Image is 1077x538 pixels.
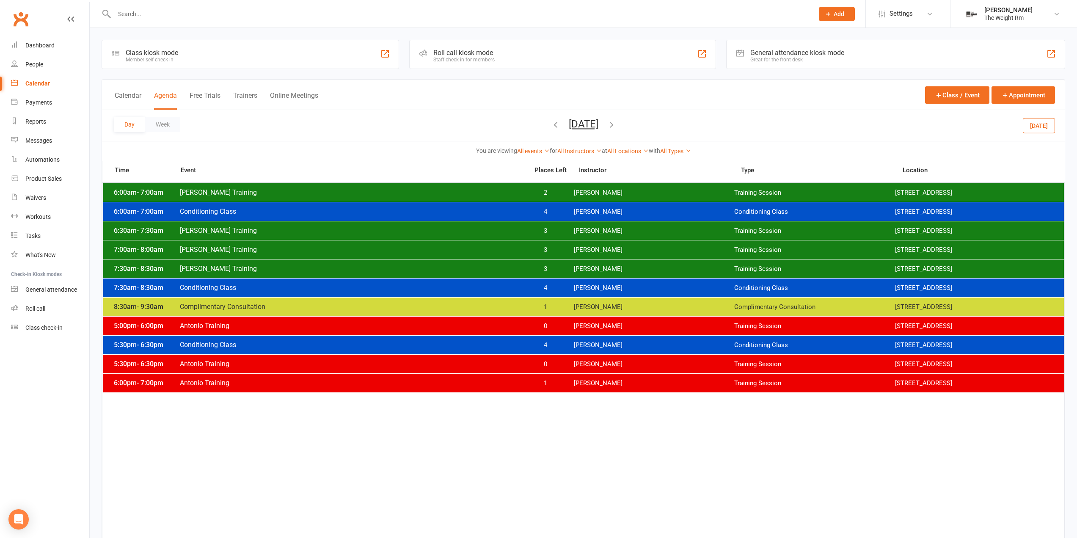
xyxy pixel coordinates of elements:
[569,118,598,130] button: [DATE]
[734,189,895,197] span: Training Session
[574,341,734,349] span: [PERSON_NAME]
[890,4,913,23] span: Settings
[112,207,179,215] span: 6:00am
[11,188,89,207] a: Waivers
[734,246,895,254] span: Training Session
[574,360,734,368] span: [PERSON_NAME]
[112,303,179,311] span: 8:30am
[523,379,567,387] span: 1
[179,322,523,330] span: Antonio Training
[11,93,89,112] a: Payments
[179,303,523,311] span: Complimentary Consultation
[180,166,529,174] span: Event
[179,379,523,387] span: Antonio Training
[179,226,523,235] span: [PERSON_NAME] Training
[433,49,495,57] div: Roll call kiosk mode
[115,91,141,110] button: Calendar
[1023,118,1055,133] button: [DATE]
[179,341,523,349] span: Conditioning Class
[137,303,163,311] span: - 9:30am
[11,318,89,337] a: Class kiosk mode
[523,303,567,311] span: 1
[11,226,89,246] a: Tasks
[895,265,1055,273] span: [STREET_ADDRESS]
[528,167,573,174] span: Places Left
[190,91,220,110] button: Free Trials
[517,148,550,155] a: All events
[649,147,660,154] strong: with
[734,341,895,349] span: Conditioning Class
[574,379,734,387] span: [PERSON_NAME]
[25,305,45,312] div: Roll call
[112,265,179,273] span: 7:30am
[179,207,523,215] span: Conditioning Class
[734,379,895,387] span: Training Session
[112,246,179,254] span: 7:00am
[137,207,163,215] span: - 7:00am
[270,91,318,110] button: Online Meetings
[903,167,1065,174] span: Location
[11,55,89,74] a: People
[145,117,180,132] button: Week
[925,86,989,104] button: Class / Event
[8,509,29,530] div: Open Intercom Messenger
[25,99,52,106] div: Payments
[179,360,523,368] span: Antonio Training
[734,303,895,311] span: Complimentary Consultation
[741,167,903,174] span: Type
[607,148,649,155] a: All Locations
[895,189,1055,197] span: [STREET_ADDRESS]
[895,322,1055,330] span: [STREET_ADDRESS]
[11,36,89,55] a: Dashboard
[112,341,179,349] span: 5:30pm
[574,189,734,197] span: [PERSON_NAME]
[992,86,1055,104] button: Appointment
[179,246,523,254] span: [PERSON_NAME] Training
[114,117,145,132] button: Day
[233,91,257,110] button: Trainers
[137,322,163,330] span: - 6:00pm
[112,322,179,330] span: 5:00pm
[113,166,180,177] span: Time
[895,227,1055,235] span: [STREET_ADDRESS]
[579,167,741,174] span: Instructor
[25,286,77,293] div: General attendance
[734,208,895,216] span: Conditioning Class
[179,284,523,292] span: Conditioning Class
[25,156,60,163] div: Automations
[574,208,734,216] span: [PERSON_NAME]
[523,189,567,197] span: 2
[137,188,163,196] span: - 7:00am
[963,6,980,22] img: thumb_image1749576563.png
[574,265,734,273] span: [PERSON_NAME]
[11,150,89,169] a: Automations
[137,265,163,273] span: - 8:30am
[523,208,567,216] span: 4
[154,91,177,110] button: Agenda
[895,303,1055,311] span: [STREET_ADDRESS]
[734,360,895,368] span: Training Session
[574,227,734,235] span: [PERSON_NAME]
[137,341,163,349] span: - 6:30pm
[11,112,89,131] a: Reports
[10,8,31,30] a: Clubworx
[523,341,567,349] span: 4
[895,341,1055,349] span: [STREET_ADDRESS]
[574,246,734,254] span: [PERSON_NAME]
[819,7,855,21] button: Add
[137,360,163,368] span: - 6:30pm
[112,226,179,235] span: 6:30am
[112,284,179,292] span: 7:30am
[25,251,56,258] div: What's New
[523,322,567,330] span: 0
[11,299,89,318] a: Roll call
[523,227,567,235] span: 3
[984,6,1033,14] div: [PERSON_NAME]
[25,61,43,68] div: People
[476,147,517,154] strong: You are viewing
[895,379,1055,387] span: [STREET_ADDRESS]
[574,284,734,292] span: [PERSON_NAME]
[112,188,179,196] span: 6:00am
[112,360,179,368] span: 5:30pm
[179,188,523,196] span: [PERSON_NAME] Training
